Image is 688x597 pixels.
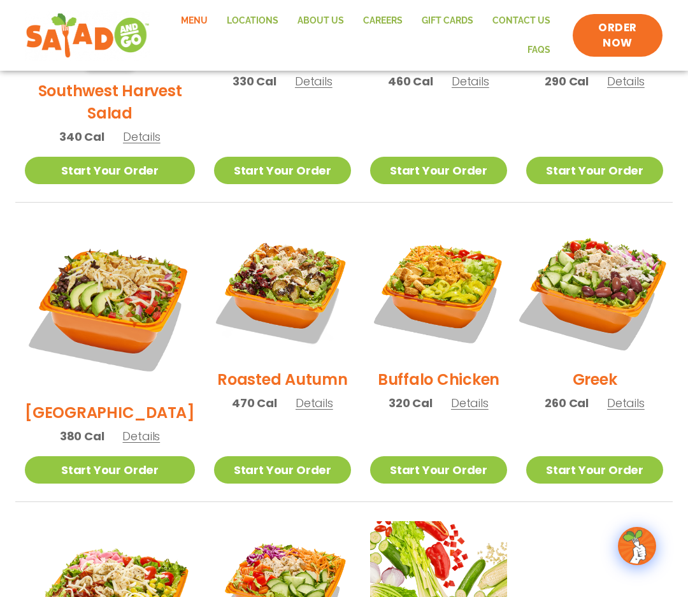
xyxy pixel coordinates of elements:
img: Product photo for BBQ Ranch Salad [25,222,195,392]
span: Details [451,395,489,411]
span: 330 Cal [233,73,276,90]
a: Contact Us [483,6,560,36]
a: Start Your Order [370,157,507,184]
span: Details [122,428,160,444]
a: Start Your Order [526,157,663,184]
span: 290 Cal [545,73,589,90]
a: Start Your Order [25,157,195,184]
img: Product photo for Buffalo Chicken Salad [370,222,507,359]
span: 260 Cal [545,394,589,412]
span: 340 Cal [59,128,104,145]
span: Details [607,395,645,411]
span: 460 Cal [388,73,433,90]
a: Locations [217,6,288,36]
h2: Southwest Harvest Salad [25,80,195,124]
span: Details [452,73,489,89]
a: Start Your Order [214,456,351,484]
span: Details [607,73,645,89]
img: Product photo for Greek Salad [514,210,675,370]
h2: [GEOGRAPHIC_DATA] [25,401,195,424]
span: ORDER NOW [585,20,650,51]
a: Start Your Order [214,157,351,184]
span: 380 Cal [60,428,104,445]
a: Start Your Order [370,456,507,484]
span: Details [295,73,333,89]
a: About Us [288,6,354,36]
a: GIFT CARDS [412,6,483,36]
a: Start Your Order [25,456,195,484]
a: Menu [171,6,217,36]
span: 470 Cal [232,394,277,412]
h2: Greek [573,368,617,391]
img: new-SAG-logo-768×292 [25,10,150,61]
img: Product photo for Roasted Autumn Salad [214,222,351,359]
img: wpChatIcon [619,528,655,564]
span: Details [296,395,333,411]
span: 320 Cal [389,394,433,412]
a: FAQs [518,36,560,65]
a: ORDER NOW [573,14,663,57]
h2: Roasted Autumn [217,368,348,391]
a: Start Your Order [526,456,663,484]
a: Careers [354,6,412,36]
span: Details [123,129,161,145]
nav: Menu [162,6,561,64]
h2: Buffalo Chicken [378,368,499,391]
